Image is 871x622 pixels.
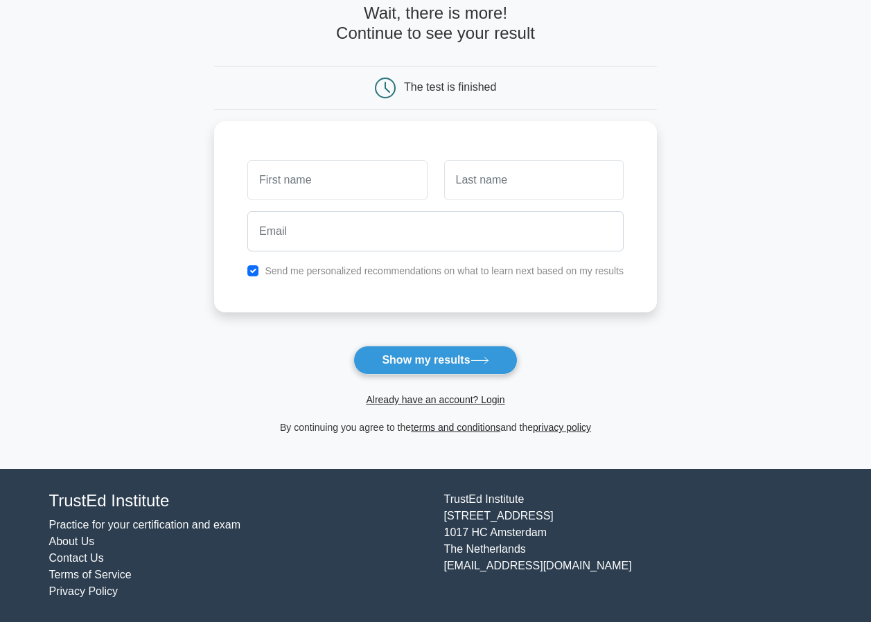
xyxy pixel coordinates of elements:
[366,394,504,405] a: Already have an account? Login
[206,419,665,436] div: By continuing you agree to the and the
[49,585,118,597] a: Privacy Policy
[49,491,428,511] h4: TrustEd Institute
[411,422,500,433] a: terms and conditions
[49,569,132,580] a: Terms of Service
[247,160,427,200] input: First name
[404,81,496,93] div: The test is finished
[49,552,104,564] a: Contact Us
[49,519,241,531] a: Practice for your certification and exam
[436,491,831,600] div: TrustEd Institute [STREET_ADDRESS] 1017 HC Amsterdam The Netherlands [EMAIL_ADDRESS][DOMAIN_NAME]
[265,265,624,276] label: Send me personalized recommendations on what to learn next based on my results
[444,160,624,200] input: Last name
[214,3,657,44] h4: Wait, there is more! Continue to see your result
[49,535,95,547] a: About Us
[353,346,517,375] button: Show my results
[247,211,624,251] input: Email
[533,422,591,433] a: privacy policy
